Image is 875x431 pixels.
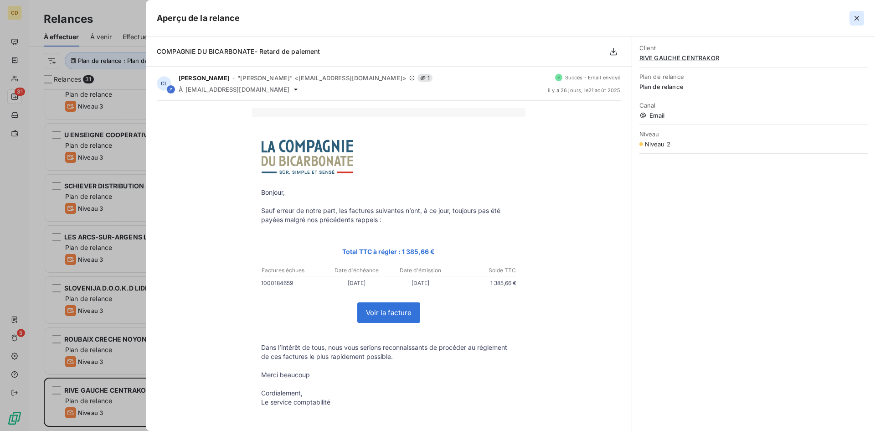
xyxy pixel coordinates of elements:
[639,83,868,90] span: Plan de relance
[261,246,516,257] p: Total TTC à régler : 1 385,66 €
[157,47,320,55] span: COMPAGNIE DU BICARBONATE- Retard de paiement
[232,75,235,81] span: -
[844,400,866,422] iframe: Intercom live chat
[261,188,516,197] p: Bonjour,
[157,12,240,25] h5: Aperçu de la relance
[417,74,432,82] span: 1
[358,303,420,322] a: Voir la facture
[639,54,868,62] span: RIVE GAUCHE CENTRAKOR
[325,266,388,275] p: Date d'échéance
[565,75,621,80] span: Succès - Email envoyé
[325,278,389,288] p: [DATE]
[262,266,324,275] p: Factures échues
[453,278,516,288] p: 1 385,66 €
[639,130,868,138] span: Niveau
[261,370,516,379] p: Merci beaucoup
[453,266,516,275] p: Solde TTC
[639,102,868,109] span: Canal
[548,88,621,93] span: il y a 26 jours , le 21 août 2025
[261,398,516,407] p: Le service comptabilité
[157,76,171,91] div: CL
[639,112,868,119] span: Email
[639,73,868,80] span: Plan de relance
[389,278,453,288] p: [DATE]
[645,140,670,148] span: Niveau 2
[261,389,516,398] p: Cordialement,
[261,206,516,224] p: Sauf erreur de notre part, les factures suivantes n’ont, à ce jour, toujours pas été payées malgr...
[237,74,407,82] span: "[PERSON_NAME]" <[EMAIL_ADDRESS][DOMAIN_NAME]>
[261,278,325,288] p: 1000184659
[389,266,452,275] p: Date d'émission
[179,86,183,93] span: À
[179,74,230,82] span: [PERSON_NAME]
[639,44,868,52] span: Client
[185,86,289,93] span: [EMAIL_ADDRESS][DOMAIN_NAME]
[261,343,516,361] p: Dans l’intérêt de tous, nous vous serions reconnaissants de procéder au règlement de ces factures...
